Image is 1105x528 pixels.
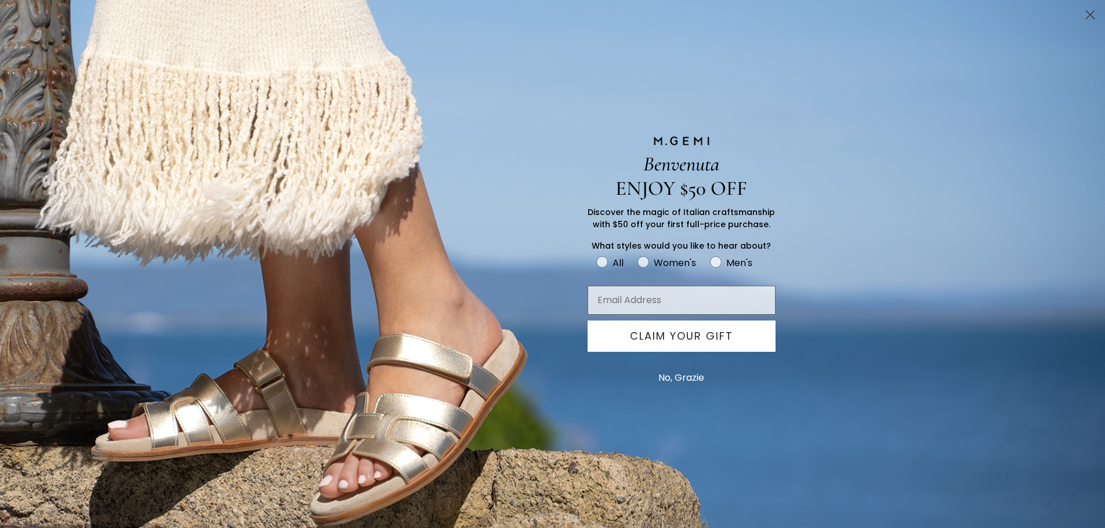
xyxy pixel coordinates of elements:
[588,206,775,230] span: Discover the magic of Italian craftsmanship with $50 off your first full-price purchase.
[653,136,711,146] img: M.GEMI
[613,256,624,270] div: All
[592,240,771,252] span: What styles would you like to hear about?
[615,176,747,201] span: ENJOY $50 OFF
[588,321,776,352] button: CLAIM YOUR GIFT
[653,363,710,392] button: No, Grazie
[643,152,719,176] span: Benvenuta
[588,286,776,315] input: Email Address
[654,256,696,270] div: Women's
[1080,5,1100,25] button: Close dialog
[726,256,752,270] div: Men's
